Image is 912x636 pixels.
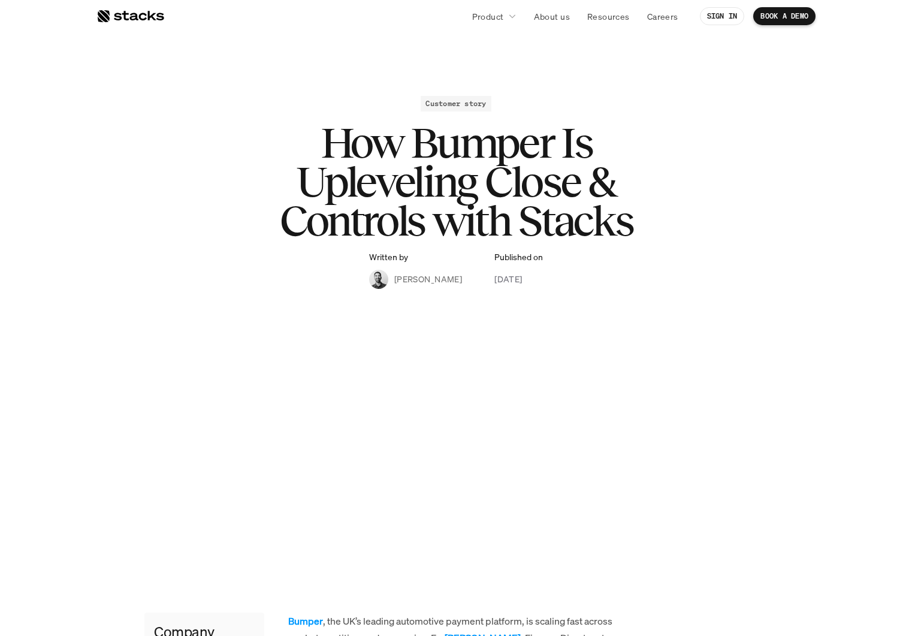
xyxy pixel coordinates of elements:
a: Resources [580,5,637,27]
p: Product [472,10,504,23]
h1: How Bumper Is Upleveling Close & Controls with Stacks [216,123,696,240]
h2: Customer story [425,100,486,108]
a: BOOK A DEMO [753,7,816,25]
a: About us [527,5,577,27]
p: Published on [494,252,543,263]
p: [DATE] [494,273,523,285]
p: [PERSON_NAME] [394,273,462,285]
a: SIGN IN [700,7,745,25]
a: Bumper [288,614,323,628]
p: BOOK A DEMO [760,12,808,20]
p: SIGN IN [707,12,738,20]
p: Careers [647,10,678,23]
p: Resources [587,10,630,23]
p: About us [534,10,570,23]
p: Written by [369,252,408,263]
a: Careers [640,5,685,27]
